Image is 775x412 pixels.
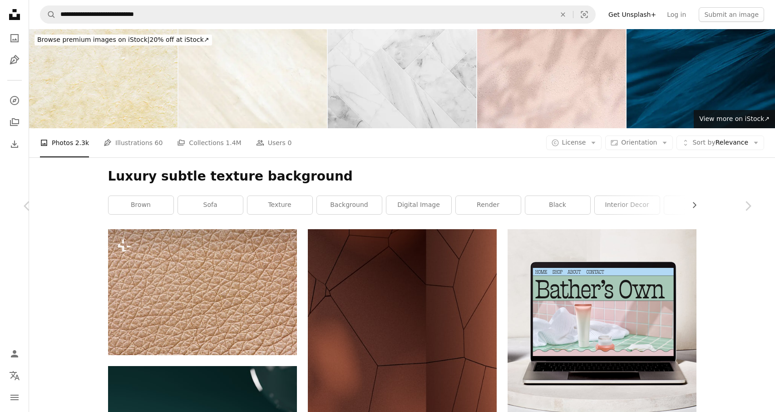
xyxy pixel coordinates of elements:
[247,196,312,214] a: texture
[104,128,163,157] a: Illustrations 60
[553,6,573,23] button: Clear
[661,7,691,22] a: Log in
[317,196,382,214] a: background
[108,168,696,185] h1: Luxury subtle texture background
[5,135,24,153] a: Download History
[5,113,24,131] a: Collections
[5,388,24,407] button: Menu
[664,196,729,214] a: 3d
[40,6,56,23] button: Search Unsplash
[456,196,521,214] a: render
[562,139,586,146] span: License
[627,29,775,128] img: blue feather texture background
[177,128,241,157] a: Collections 1.4M
[308,393,497,401] a: a chair and a plant in a room
[595,196,660,214] a: interior decor
[5,345,24,363] a: Log in / Sign up
[605,136,673,150] button: Orientation
[573,6,595,23] button: Visual search
[546,136,602,150] button: License
[37,36,149,43] span: Browse premium images on iStock |
[721,162,775,250] a: Next
[686,196,696,214] button: scroll list to the right
[525,196,590,214] a: black
[35,35,212,45] div: 20% off at iStock ↗
[477,29,626,128] img: Soft pink wall texture with subtle leaf shadows creating a serene ambiance
[256,128,292,157] a: Users 0
[603,7,661,22] a: Get Unsplash+
[699,7,764,22] button: Submit an image
[109,196,173,214] a: brown
[386,196,451,214] a: digital image
[178,196,243,214] a: sofa
[328,29,476,128] img: Soft white marble texture with subtle grey veins ideal for calm, minimal, and luxurious design ba...
[694,110,775,128] a: View more on iStock↗
[676,136,764,150] button: Sort byRelevance
[155,138,163,148] span: 60
[178,29,327,128] img: smooth white, gold or cream marble stone surface with subtle, delicate veins creating a flowing p...
[5,367,24,385] button: Language
[692,138,748,147] span: Relevance
[5,51,24,69] a: Illustrations
[287,138,291,148] span: 0
[29,29,217,51] a: Browse premium images on iStock|20% off at iStock↗
[40,5,596,24] form: Find visuals sitewide
[621,139,657,146] span: Orientation
[692,139,715,146] span: Sort by
[29,29,178,128] img: Handmade art paper with subtle fibrous texture, blank to show off your copy
[108,229,297,355] img: Rose gold leather textured background
[226,138,241,148] span: 1.4M
[5,91,24,110] a: Explore
[108,288,297,296] a: Rose gold leather textured background
[699,115,770,122] span: View more on iStock ↗
[5,29,24,47] a: Photos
